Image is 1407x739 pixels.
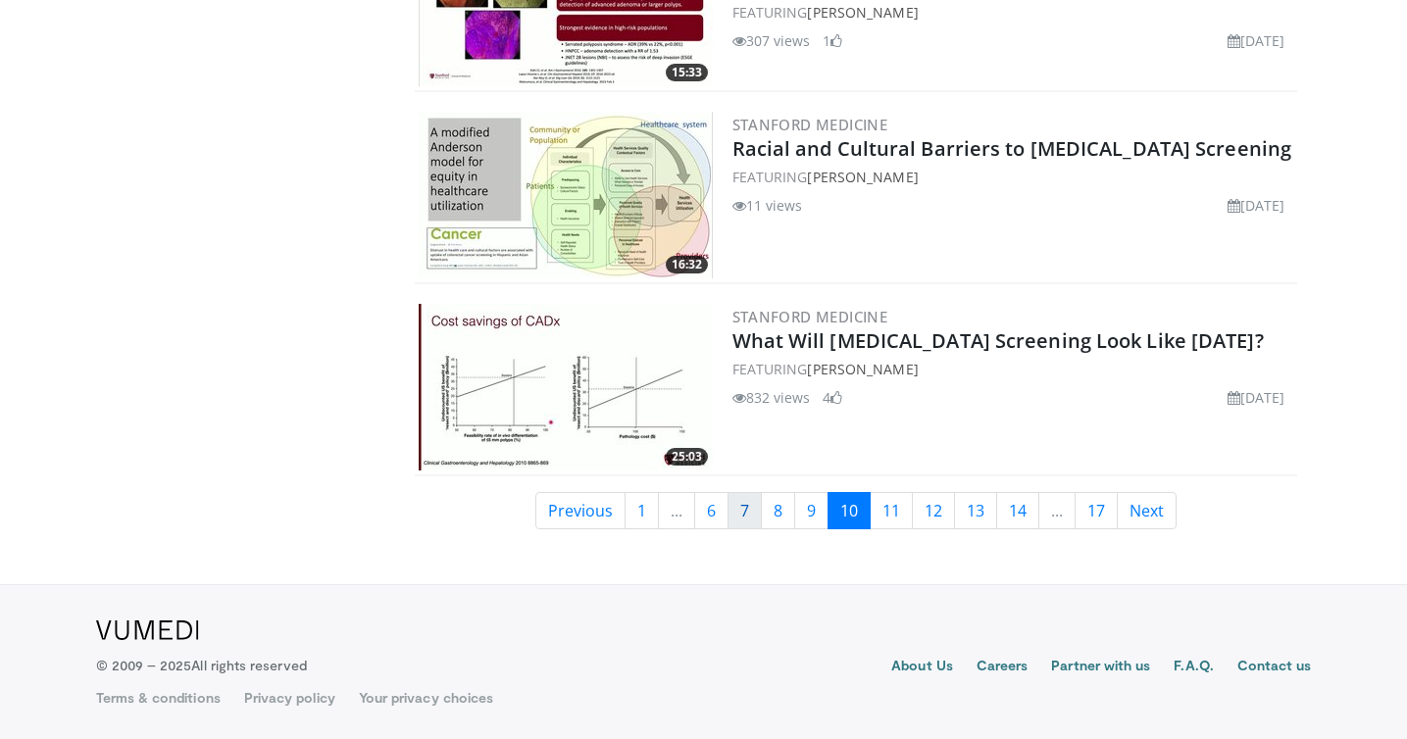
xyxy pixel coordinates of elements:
[732,2,1293,23] div: FEATURING
[1228,195,1285,216] li: [DATE]
[761,492,795,529] a: 8
[535,492,626,529] a: Previous
[807,3,918,22] a: [PERSON_NAME]
[244,688,335,708] a: Privacy policy
[666,256,708,273] span: 16:32
[732,359,1293,379] div: FEATURING
[96,620,199,640] img: VuMedi Logo
[1117,492,1177,529] a: Next
[419,112,713,278] img: 8e28910d-4984-4256-bb66-b67429873ae8.300x170_q85_crop-smart_upscale.jpg
[415,492,1297,529] nav: Search results pages
[912,492,955,529] a: 12
[694,492,729,529] a: 6
[419,112,713,278] a: 16:32
[625,492,659,529] a: 1
[1237,656,1312,679] a: Contact us
[1228,30,1285,51] li: [DATE]
[954,492,997,529] a: 13
[732,327,1264,354] a: What Will [MEDICAL_DATA] Screening Look Like [DATE]?
[666,448,708,466] span: 25:03
[891,656,953,679] a: About Us
[828,492,871,529] a: 10
[1228,387,1285,408] li: [DATE]
[1051,656,1150,679] a: Partner with us
[807,360,918,378] a: [PERSON_NAME]
[870,492,913,529] a: 11
[732,135,1292,162] a: Racial and Cultural Barriers to [MEDICAL_DATA] Screening
[96,656,307,675] p: © 2009 – 2025
[666,64,708,81] span: 15:33
[191,657,306,673] span: All rights reserved
[732,387,811,408] li: 832 views
[1174,656,1213,679] a: F.A.Q.
[996,492,1039,529] a: 14
[807,168,918,186] a: [PERSON_NAME]
[419,304,713,470] img: f2e46f35-dcc6-42e3-8a83-e1924e7a7af6.300x170_q85_crop-smart_upscale.jpg
[823,387,842,408] li: 4
[823,30,842,51] li: 1
[732,115,888,134] a: Stanford Medicine
[794,492,829,529] a: 9
[1075,492,1118,529] a: 17
[732,30,811,51] li: 307 views
[977,656,1029,679] a: Careers
[732,307,888,326] a: Stanford Medicine
[419,304,713,470] a: 25:03
[728,492,762,529] a: 7
[732,167,1293,187] div: FEATURING
[96,688,221,708] a: Terms & conditions
[359,688,493,708] a: Your privacy choices
[732,195,803,216] li: 11 views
